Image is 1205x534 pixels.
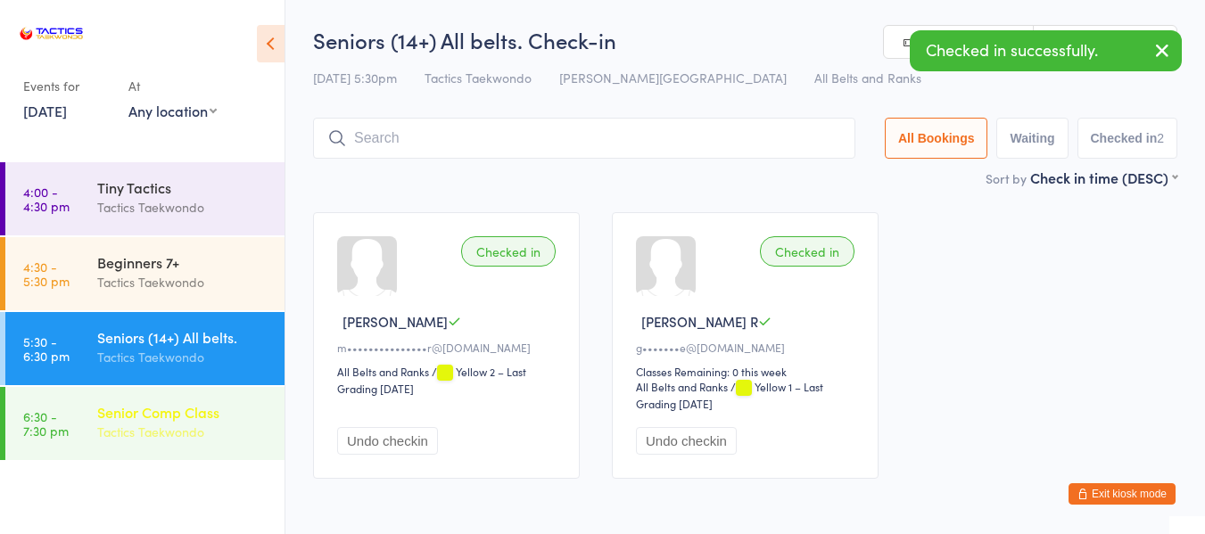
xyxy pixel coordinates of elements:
time: 6:30 - 7:30 pm [23,409,69,438]
span: [PERSON_NAME] [343,312,448,331]
span: All Belts and Ranks [814,69,921,86]
div: Beginners 7+ [97,252,269,272]
div: Checked in [760,236,854,267]
div: Senior Comp Class [97,402,269,422]
button: Exit kiosk mode [1069,483,1176,505]
div: Checked in [461,236,556,267]
div: Any location [128,101,217,120]
div: g•••••••e@[DOMAIN_NAME] [636,340,860,355]
span: [DATE] 5:30pm [313,69,397,86]
label: Sort by [986,169,1027,187]
div: Tactics Taekwondo [97,422,269,442]
span: Tactics Taekwondo [425,69,532,86]
a: 4:00 -4:30 pmTiny TacticsTactics Taekwondo [5,162,285,235]
button: Checked in2 [1077,118,1178,159]
span: [PERSON_NAME][GEOGRAPHIC_DATA] [559,69,787,86]
div: All Belts and Ranks [636,379,728,394]
div: Classes Remaining: 0 this week [636,364,860,379]
div: Events for [23,71,111,101]
span: [PERSON_NAME] R [641,312,758,331]
button: Waiting [996,118,1068,159]
time: 5:30 - 6:30 pm [23,334,70,363]
a: 6:30 -7:30 pmSenior Comp ClassTactics Taekwondo [5,387,285,460]
div: Tactics Taekwondo [97,347,269,367]
div: Check in time (DESC) [1030,168,1177,187]
div: Tactics Taekwondo [97,272,269,292]
a: [DATE] [23,101,67,120]
time: 4:30 - 5:30 pm [23,259,70,288]
button: All Bookings [885,118,988,159]
input: Search [313,118,855,159]
h2: Seniors (14+) All belts. Check-in [313,25,1177,54]
div: Seniors (14+) All belts. [97,327,269,347]
div: Checked in successfully. [910,30,1182,71]
div: Tiny Tactics [97,177,269,197]
img: Tactics Taekwondo [18,13,85,53]
a: 4:30 -5:30 pmBeginners 7+Tactics Taekwondo [5,237,285,310]
div: 2 [1157,131,1164,145]
div: Tactics Taekwondo [97,197,269,218]
a: 5:30 -6:30 pmSeniors (14+) All belts.Tactics Taekwondo [5,312,285,385]
div: All Belts and Ranks [337,364,429,379]
div: At [128,71,217,101]
div: m•••••••••••••••r@[DOMAIN_NAME] [337,340,561,355]
button: Undo checkin [337,427,438,455]
time: 4:00 - 4:30 pm [23,185,70,213]
button: Undo checkin [636,427,737,455]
